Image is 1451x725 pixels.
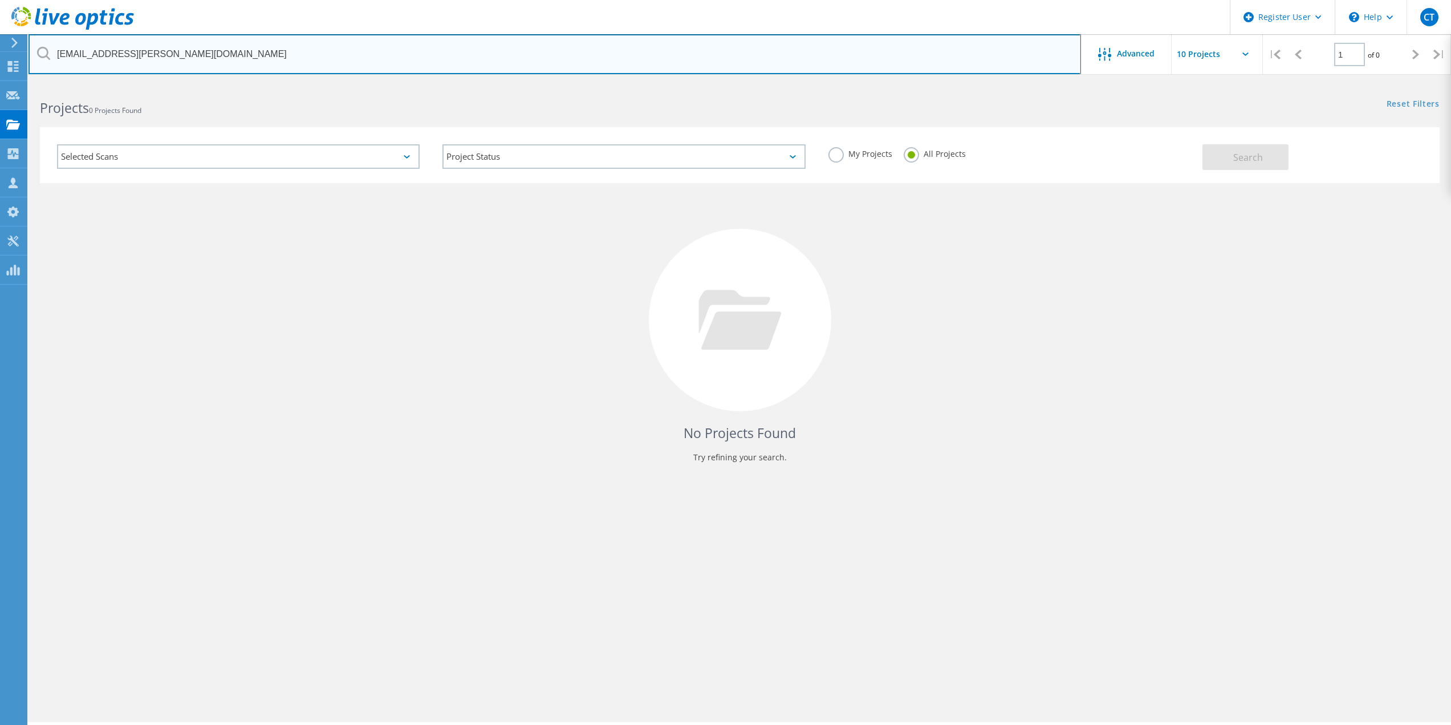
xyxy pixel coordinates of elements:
[40,99,89,117] b: Projects
[442,144,805,169] div: Project Status
[828,147,892,158] label: My Projects
[51,448,1428,467] p: Try refining your search.
[1349,12,1359,22] svg: \n
[11,24,134,32] a: Live Optics Dashboard
[1368,50,1380,60] span: of 0
[1424,13,1434,22] span: CT
[1202,144,1289,170] button: Search
[1117,50,1155,58] span: Advanced
[1233,151,1263,164] span: Search
[1428,34,1451,75] div: |
[51,424,1428,443] h4: No Projects Found
[29,34,1081,74] input: Search projects by name, owner, ID, company, etc
[1263,34,1286,75] div: |
[1387,100,1440,110] a: Reset Filters
[57,144,420,169] div: Selected Scans
[904,147,966,158] label: All Projects
[89,106,141,115] span: 0 Projects Found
